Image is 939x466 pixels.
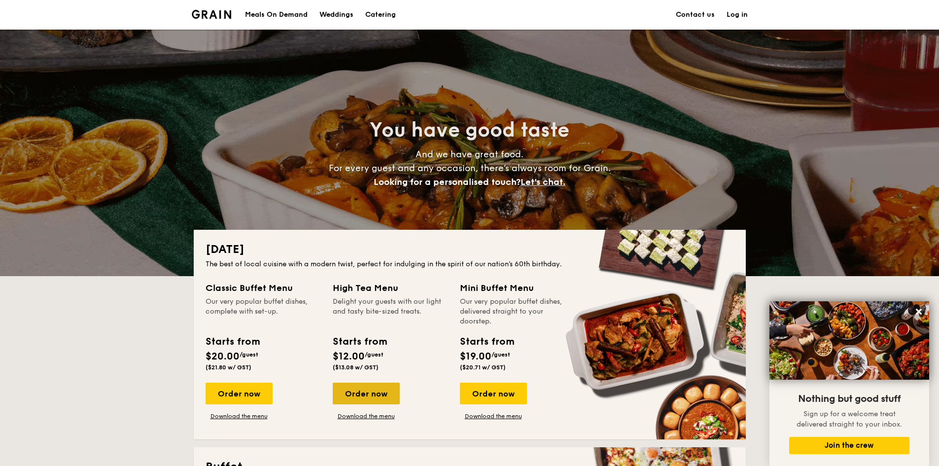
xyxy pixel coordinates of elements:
span: $19.00 [460,351,491,362]
img: DSC07876-Edit02-Large.jpeg [769,301,929,380]
span: $20.00 [206,351,240,362]
span: Nothing but good stuff [798,393,901,405]
a: Logotype [192,10,232,19]
span: ($21.80 w/ GST) [206,364,251,371]
div: The best of local cuisine with a modern twist, perfect for indulging in the spirit of our nation’... [206,259,734,269]
div: Order now [460,383,527,404]
span: Sign up for a welcome treat delivered straight to your inbox. [797,410,902,429]
span: $12.00 [333,351,365,362]
button: Close [911,304,927,320]
div: Starts from [206,334,259,349]
img: Grain [192,10,232,19]
div: Starts from [460,334,514,349]
div: High Tea Menu [333,281,448,295]
span: ($20.71 w/ GST) [460,364,506,371]
div: Order now [206,383,273,404]
button: Join the crew [789,437,909,454]
a: Download the menu [333,412,400,420]
span: You have good taste [370,118,569,142]
h2: [DATE] [206,242,734,257]
span: /guest [240,351,258,358]
span: Looking for a personalised touch? [374,177,521,187]
span: ($13.08 w/ GST) [333,364,379,371]
span: And we have great food. For every guest and any occasion, there’s always room for Grain. [329,149,611,187]
a: Download the menu [206,412,273,420]
span: /guest [491,351,510,358]
a: Download the menu [460,412,527,420]
div: Starts from [333,334,386,349]
div: Our very popular buffet dishes, complete with set-up. [206,297,321,326]
div: Delight your guests with our light and tasty bite-sized treats. [333,297,448,326]
div: Mini Buffet Menu [460,281,575,295]
span: /guest [365,351,383,358]
div: Our very popular buffet dishes, delivered straight to your doorstep. [460,297,575,326]
div: Order now [333,383,400,404]
div: Classic Buffet Menu [206,281,321,295]
span: Let's chat. [521,177,565,187]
